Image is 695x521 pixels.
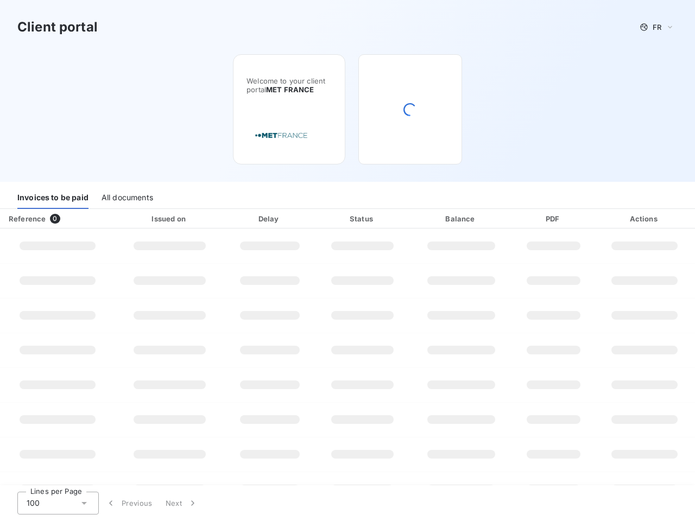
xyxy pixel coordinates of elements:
div: Balance [412,213,511,224]
img: Company logo [247,120,316,151]
div: Actions [596,213,693,224]
div: All documents [102,186,153,209]
div: Delay [226,213,313,224]
span: FR [653,23,661,31]
span: MET FRANCE [266,85,314,94]
span: 0 [50,214,60,224]
button: Previous [99,492,159,514]
div: Issued on [117,213,222,224]
div: Status [317,213,407,224]
div: PDF [515,213,592,224]
button: Next [159,492,205,514]
div: Reference [9,214,46,223]
span: Welcome to your client portal [247,77,332,94]
h3: Client portal [17,17,98,37]
span: 100 [27,498,40,509]
div: Invoices to be paid [17,186,89,209]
